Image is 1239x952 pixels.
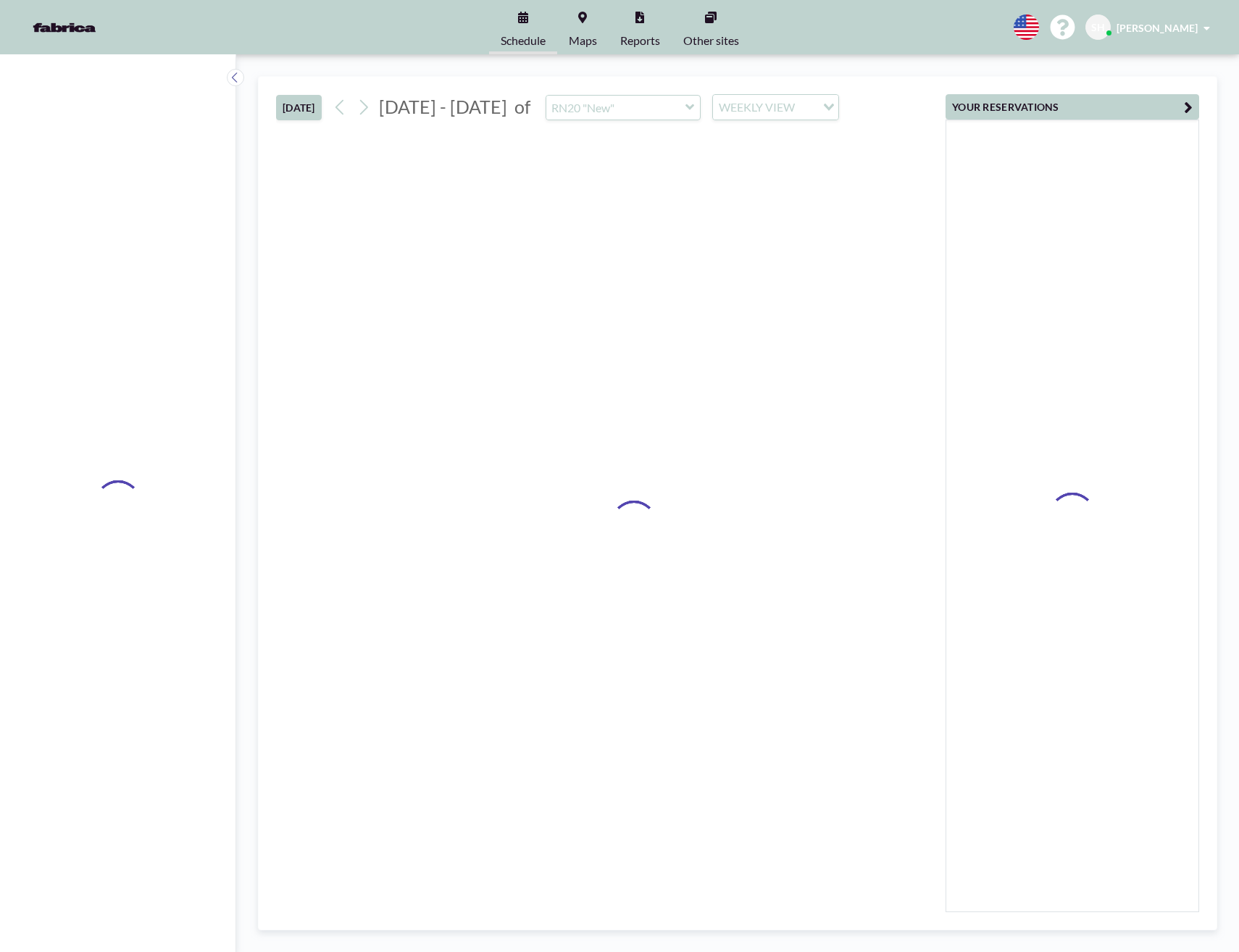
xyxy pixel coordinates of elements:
span: [PERSON_NAME] [1117,22,1198,34]
button: YOUR RESERVATIONS [946,94,1199,120]
span: [DATE] - [DATE] [379,96,507,117]
div: Search for option [713,95,838,120]
span: of [514,96,530,118]
input: RN20 "New" [546,96,685,120]
img: organization-logo [23,13,106,42]
span: Schedule [501,35,546,46]
span: Reports [620,35,660,46]
span: SH [1091,21,1105,34]
button: [DATE] [276,95,322,120]
span: Other sites [683,35,739,46]
span: WEEKLY VIEW [716,98,798,117]
span: Maps [569,35,597,46]
input: Search for option [799,98,814,117]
